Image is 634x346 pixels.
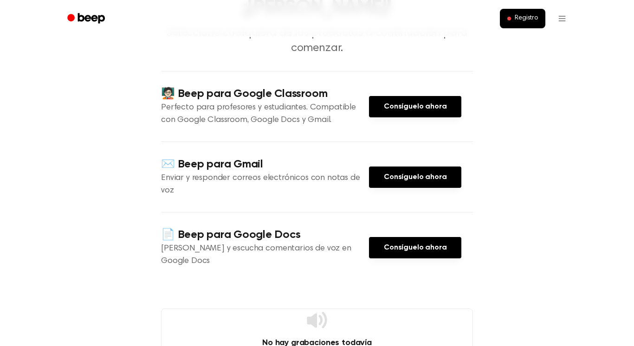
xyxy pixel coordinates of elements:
[500,9,545,28] button: Registro
[515,15,538,21] font: Registro
[61,10,113,28] a: Bip
[161,103,356,124] font: Perfecto para profesores y estudiantes. Compatible con Google Classroom, Google Docs y Gmail.
[369,237,461,258] a: Consíguelo ahora
[369,96,461,117] a: Consíguelo ahora
[384,103,446,110] font: Consíguelo ahora
[161,159,263,170] font: ✉️ Beep para Gmail
[161,244,351,265] font: [PERSON_NAME] y escucha comentarios de voz en Google Docs
[384,173,446,181] font: Consíguelo ahora
[369,167,461,188] a: Consíguelo ahora
[161,174,360,195] font: Enviar y responder correos electrónicos con notas de voz
[551,7,573,30] button: Abrir menú
[161,229,300,240] font: 📄 Beep para Google Docs
[384,244,446,251] font: Consíguelo ahora
[161,88,327,99] font: 🧑🏻‍🏫 Beep para Google Classroom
